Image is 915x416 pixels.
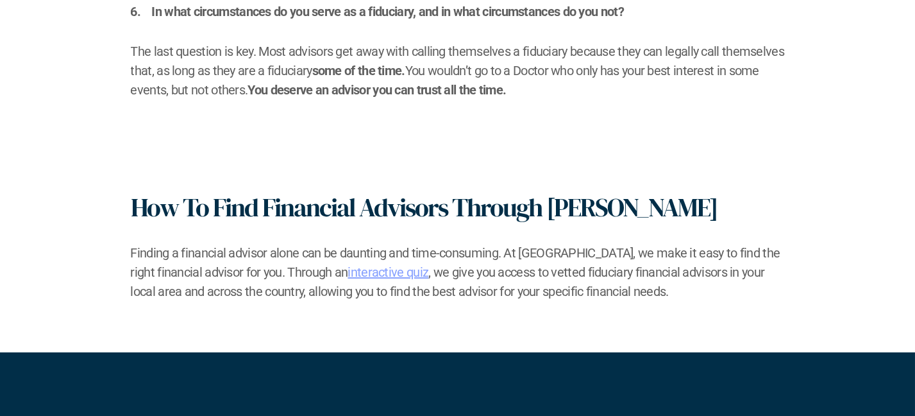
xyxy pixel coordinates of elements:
[152,2,785,21] h2: In what circumstances do you serve as a fiduciary, and in what circumstances do you not?
[312,63,405,78] strong: some of the time.
[131,192,785,223] h1: How To Find Financial Advisors Through [PERSON_NAME]
[131,42,785,100] h2: The last question is key. Most advisors get away with calling themselves a fiduciary because they...
[248,82,506,98] strong: You deserve an advisor you can trust all the time.
[131,243,785,301] h2: Finding a financial advisor alone can be daunting and time-consuming. At [GEOGRAPHIC_DATA], we ma...
[348,264,428,280] a: interactive quiz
